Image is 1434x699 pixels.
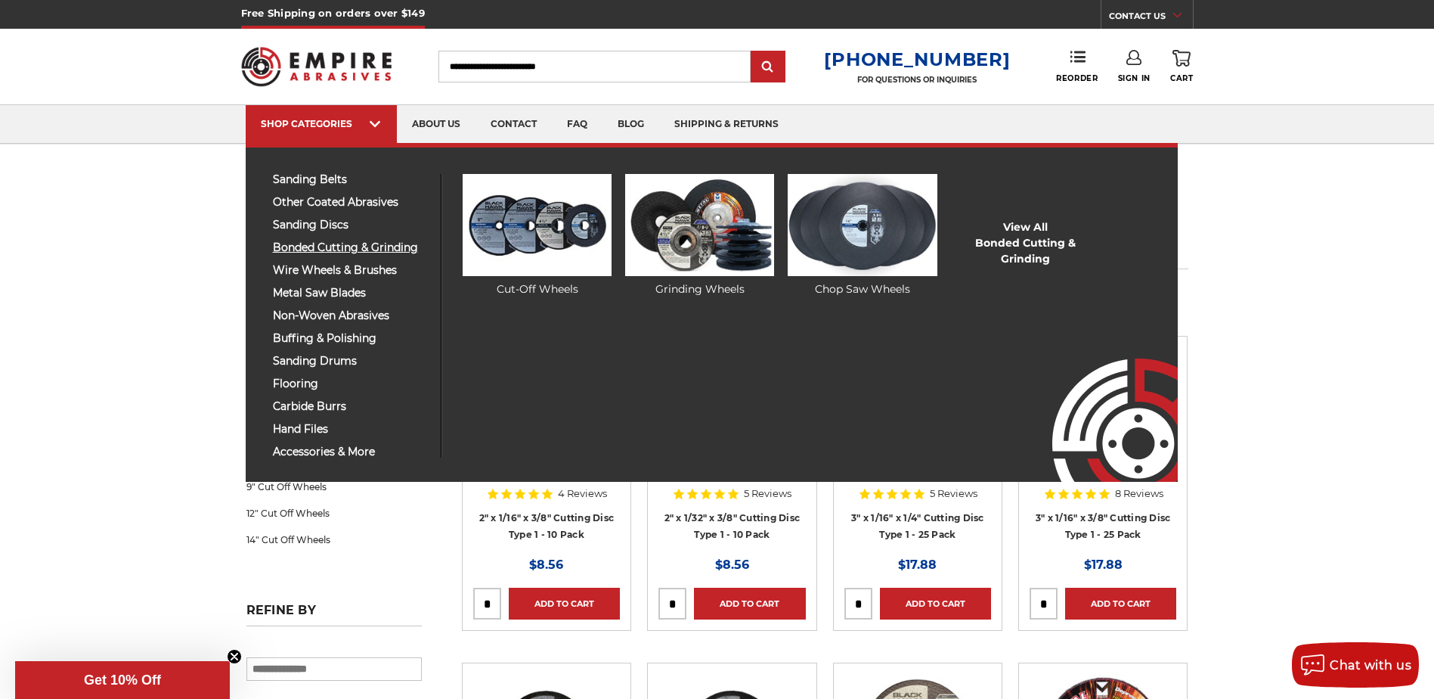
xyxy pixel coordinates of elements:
[509,588,620,620] a: Add to Cart
[1036,512,1171,541] a: 3" x 1/16" x 3/8" Cutting Disc Type 1 - 25 Pack
[824,75,1010,85] p: FOR QUESTIONS OR INQUIRIES
[1084,558,1123,572] span: $17.88
[930,489,977,499] span: 5 Reviews
[788,174,937,276] img: Chop Saw Wheels
[664,512,801,541] a: 2" x 1/32" x 3/8" Cutting Disc Type 1 - 10 Pack
[273,242,429,253] span: bonded cutting & grinding
[1170,50,1193,83] a: Cart
[1292,642,1419,688] button: Chat with us
[15,661,230,699] div: Get 10% OffClose teaser
[1109,8,1193,29] a: CONTACT US
[273,287,429,299] span: metal saw blades
[273,333,429,344] span: buffing & polishing
[1065,588,1176,620] a: Add to Cart
[744,489,791,499] span: 5 Reviews
[84,673,161,688] span: Get 10% Off
[950,219,1099,267] a: View AllBonded Cutting & Grinding
[273,310,429,322] span: non-woven abrasives
[1056,73,1098,83] span: Reorder
[479,512,615,541] a: 2" x 1/16" x 3/8" Cutting Disc Type 1 - 10 Pack
[694,588,805,620] a: Add to Cart
[1056,50,1098,82] a: Reorder
[273,197,429,208] span: other coated abrasives
[851,512,984,541] a: 3" x 1/16" x 1/4" Cutting Disc Type 1 - 25 Pack
[558,489,607,499] span: 4 Reviews
[625,174,774,297] a: Grinding Wheels
[552,105,602,144] a: faq
[273,174,429,185] span: sanding belts
[273,446,429,458] span: accessories & more
[1330,658,1411,673] span: Chat with us
[273,265,429,276] span: wire wheels & brushes
[1025,314,1178,482] img: Empire Abrasives Logo Image
[246,527,422,553] a: 14" Cut Off Wheels
[1115,489,1163,499] span: 8 Reviews
[273,356,429,367] span: sanding drums
[273,401,429,412] span: carbide burrs
[246,474,422,500] a: 9" Cut Off Wheels
[246,603,422,626] h5: Refine by
[241,37,392,96] img: Empire Abrasives
[463,174,612,297] a: Cut-Off Wheels
[824,48,1010,70] a: [PHONE_NUMBER]
[463,174,612,276] img: Cut-Off Wheels
[246,500,422,527] a: 12" Cut Off Wheels
[625,174,774,276] img: Grinding Wheels
[227,649,242,664] button: Close teaser
[273,424,429,435] span: hand files
[273,219,429,231] span: sanding discs
[880,588,991,620] a: Add to Cart
[1118,73,1151,83] span: Sign In
[602,105,659,144] a: blog
[273,378,429,390] span: flooring
[659,105,794,144] a: shipping & returns
[715,558,749,572] span: $8.56
[1170,73,1193,83] span: Cart
[261,118,382,129] div: SHOP CATEGORIES
[397,105,475,144] a: about us
[788,174,937,297] a: Chop Saw Wheels
[898,558,937,572] span: $17.88
[475,105,552,144] a: contact
[753,52,783,82] input: Submit
[529,558,563,572] span: $8.56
